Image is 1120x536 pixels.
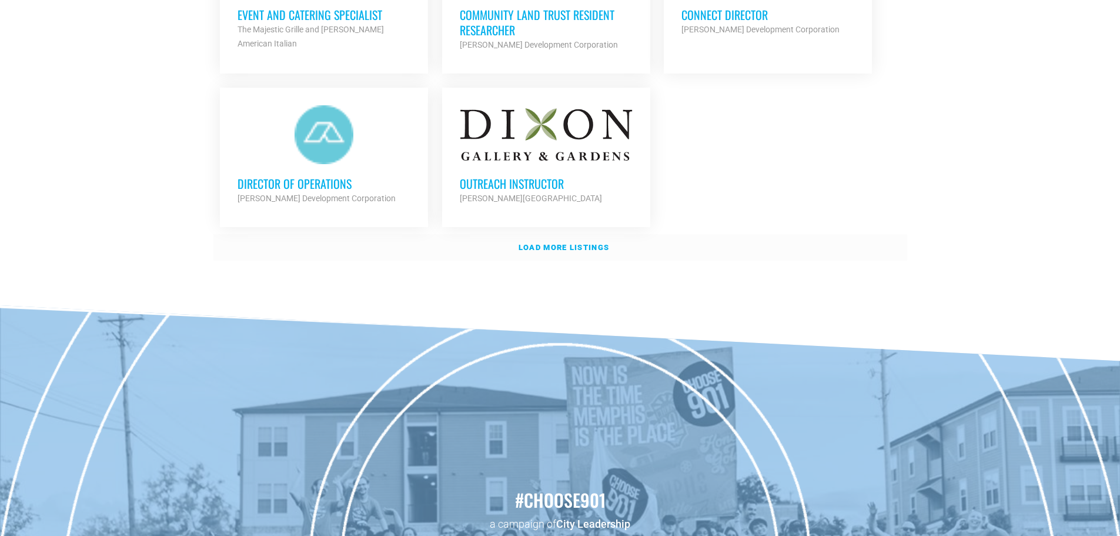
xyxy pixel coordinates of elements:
h3: Outreach Instructor [460,176,633,191]
h3: Event and Catering Specialist [238,7,410,22]
a: Load more listings [213,234,907,261]
strong: Load more listings [519,243,609,252]
a: Director of Operations [PERSON_NAME] Development Corporation [220,88,428,223]
strong: [PERSON_NAME][GEOGRAPHIC_DATA] [460,194,602,203]
h3: Connect Director [681,7,854,22]
h2: #choose901 [6,488,1114,512]
a: City Leadership [556,518,630,530]
h3: Director of Operations [238,176,410,191]
strong: [PERSON_NAME] Development Corporation [460,40,618,49]
h3: Community Land Trust Resident Researcher [460,7,633,38]
strong: The Majestic Grille and [PERSON_NAME] American Italian [238,25,384,48]
strong: [PERSON_NAME] Development Corporation [238,194,396,203]
a: Outreach Instructor [PERSON_NAME][GEOGRAPHIC_DATA] [442,88,650,223]
p: a campaign of [6,517,1114,531]
strong: [PERSON_NAME] Development Corporation [681,25,840,34]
